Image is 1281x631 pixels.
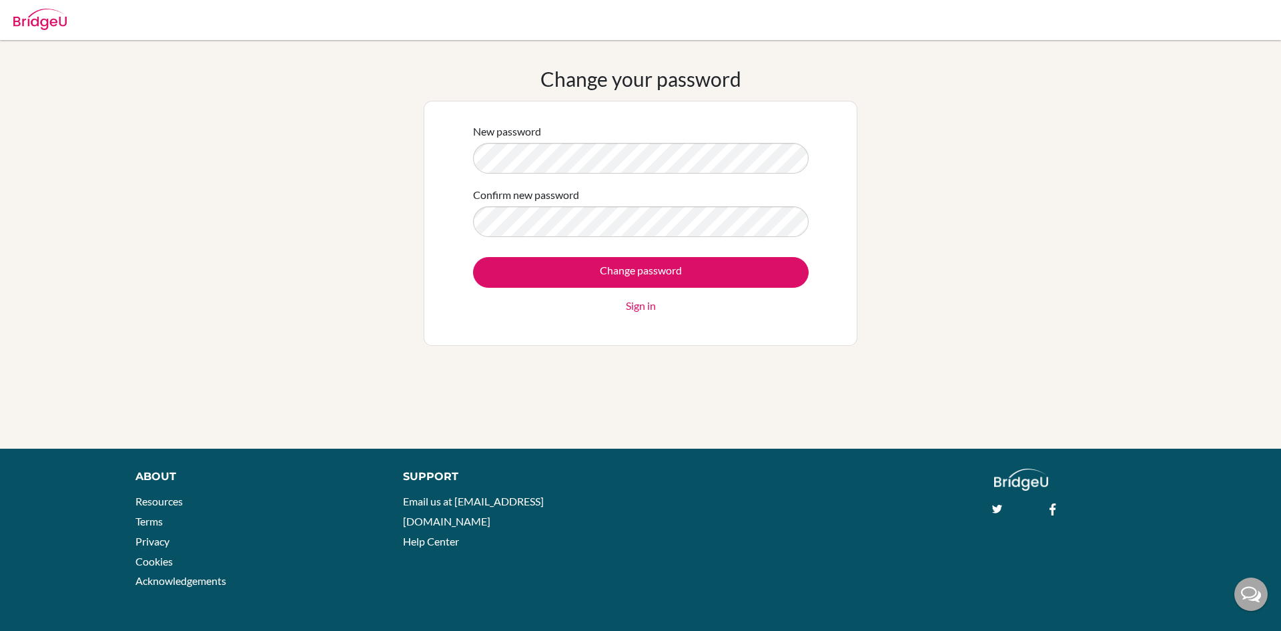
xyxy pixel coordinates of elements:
[135,469,373,485] div: About
[473,257,809,288] input: Change password
[135,574,226,587] a: Acknowledgements
[473,187,579,203] label: Confirm new password
[994,469,1048,491] img: logo_white@2x-f4f0deed5e89b7ecb1c2cc34c3e3d731f90f0f143d5ea2071677605dd97b5244.png
[626,298,656,314] a: Sign in
[13,9,67,30] img: Bridge-U
[403,535,459,548] a: Help Center
[135,495,183,507] a: Resources
[473,124,541,140] label: New password
[135,515,163,528] a: Terms
[135,555,173,568] a: Cookies
[135,535,169,548] a: Privacy
[403,469,625,485] div: Support
[403,495,544,528] a: Email us at [EMAIL_ADDRESS][DOMAIN_NAME]
[540,67,741,91] h1: Change your password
